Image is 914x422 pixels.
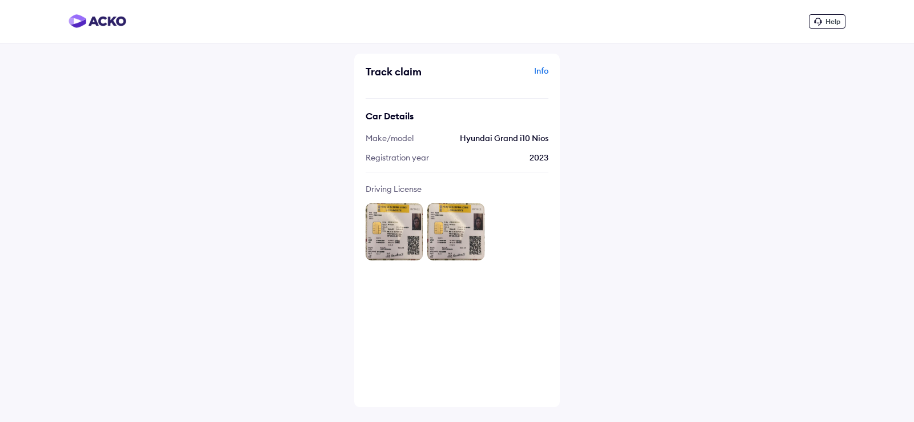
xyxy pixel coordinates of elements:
[825,17,840,26] span: Help
[366,152,429,163] span: Registration year
[366,110,548,122] div: Car Details
[366,184,543,194] span: Driving License
[427,203,484,260] img: DL
[530,152,548,163] span: 2023
[460,133,548,143] span: Hyundai Grand i10 Nios
[366,65,454,78] div: Track claim
[366,133,414,143] span: Make/model
[69,14,126,28] img: horizontal-gradient.png
[366,203,423,260] img: DL
[460,65,548,87] div: Info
